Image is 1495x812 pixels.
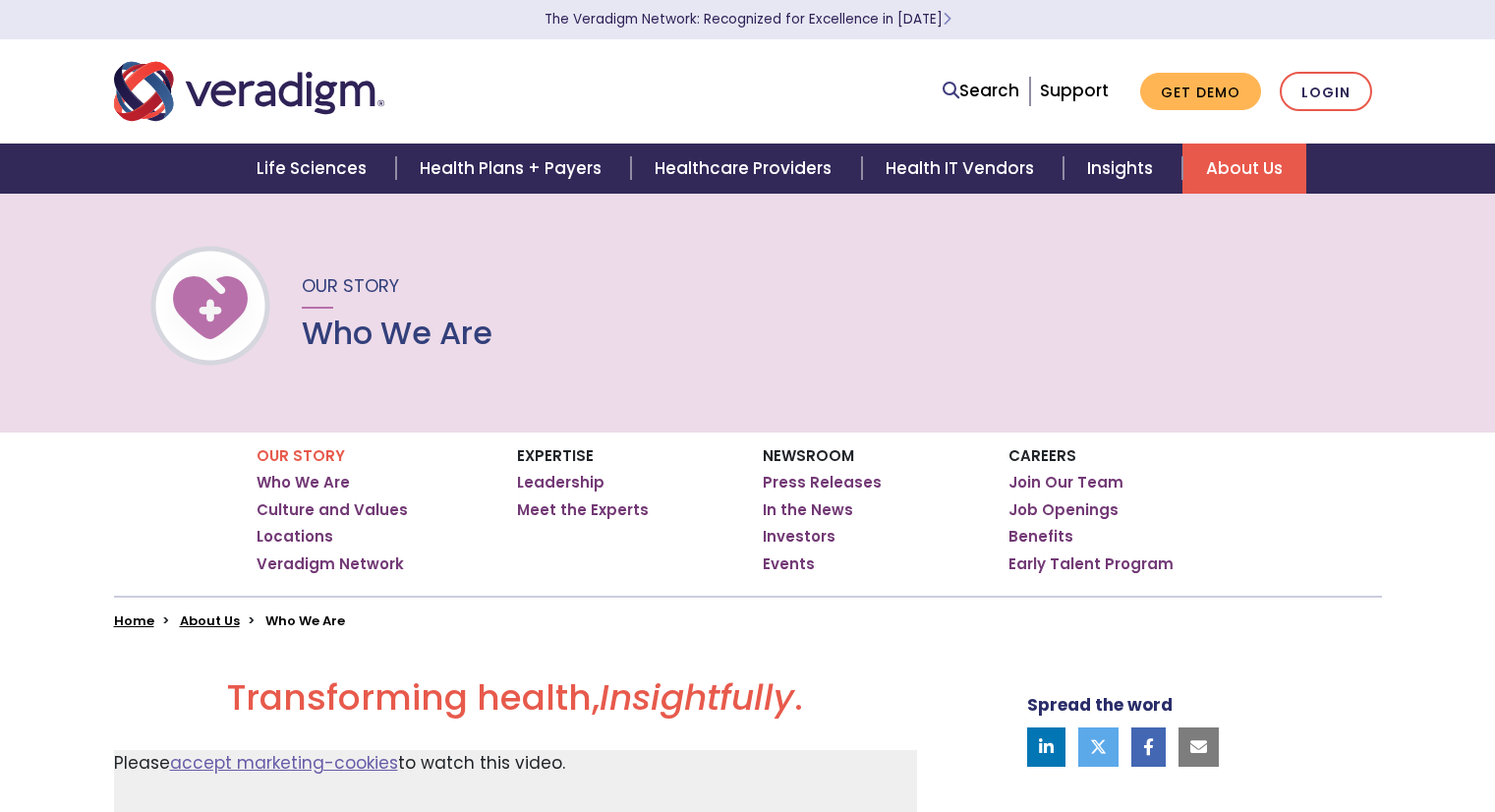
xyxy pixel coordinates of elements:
[114,751,565,775] span: Please to watch this video.
[233,144,396,194] a: Life Sciences
[1008,500,1119,520] a: Job Openings
[763,500,853,520] a: In the News
[600,672,794,723] em: Insightfully
[257,527,333,547] a: Locations
[114,59,384,124] img: Veradigm logo
[943,10,951,29] span: Learn More
[1008,473,1123,493] a: Join Our Team
[545,10,951,29] a: The Veradigm Network: Recognized for Excellence in [DATE]Learn More
[257,473,350,493] a: Who We Are
[1064,144,1182,194] a: Insights
[1008,554,1174,574] a: Early Talent Program
[763,554,815,574] a: Events
[302,273,399,298] span: Our Story
[180,611,240,630] a: About Us
[1182,144,1306,194] a: About Us
[517,500,649,520] a: Meet the Experts
[1008,527,1073,547] a: Benefits
[631,144,861,194] a: Healthcare Providers
[763,473,882,493] a: Press Releases
[1027,693,1173,717] strong: Spread the word
[257,500,408,520] a: Culture and Values
[862,144,1064,194] a: Health IT Vendors
[763,527,835,547] a: Investors
[114,676,917,734] h2: Transforming health, .
[1140,73,1261,111] a: Get Demo
[257,554,404,574] a: Veradigm Network
[1040,79,1109,102] a: Support
[114,611,154,630] a: Home
[1280,72,1372,112] a: Login
[396,144,631,194] a: Health Plans + Payers
[170,751,398,775] a: accept marketing-cookies
[302,315,492,352] h1: Who We Are
[517,473,604,493] a: Leadership
[943,78,1019,104] a: Search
